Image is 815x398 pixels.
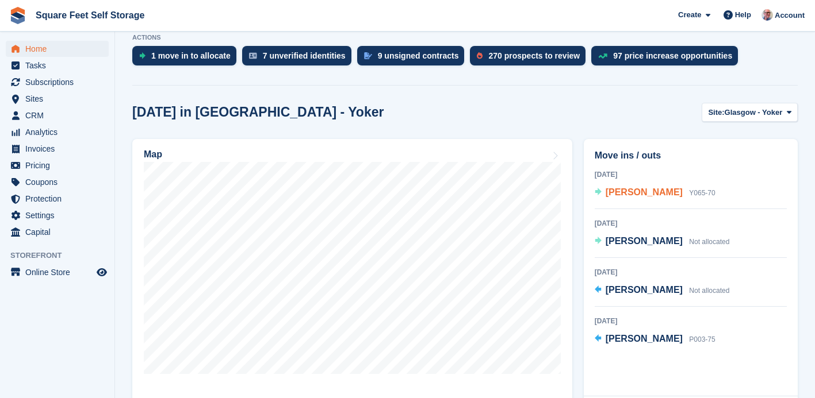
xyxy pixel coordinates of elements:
span: Settings [25,207,94,223]
div: [DATE] [595,169,787,180]
span: Account [775,10,805,21]
span: Protection [25,191,94,207]
span: P003-75 [689,335,715,343]
span: Capital [25,224,94,240]
img: contract_signature_icon-13c848040528278c33f63329250d36e43548de30e8caae1d1a13099fd9432cc5.svg [364,52,372,59]
a: menu [6,107,109,123]
a: [PERSON_NAME] Not allocated [595,234,730,249]
a: 1 move in to allocate [132,46,242,71]
span: Invoices [25,141,94,157]
a: menu [6,124,109,140]
span: CRM [25,107,94,123]
span: Storefront [10,250,114,261]
span: [PERSON_NAME] [606,236,683,246]
div: 9 unsigned contracts [378,51,459,60]
h2: [DATE] in [GEOGRAPHIC_DATA] - Yoker [132,105,384,120]
div: [DATE] [595,316,787,326]
img: move_ins_to_allocate_icon-fdf77a2bb77ea45bf5b3d319d69a93e2d87916cf1d5bf7949dd705db3b84f3ca.svg [139,52,146,59]
a: Square Feet Self Storage [31,6,149,25]
span: Pricing [25,157,94,173]
a: menu [6,264,109,280]
img: prospect-51fa495bee0391a8d652442698ab0144808aea92771e9ea1ae160a38d050c398.svg [477,52,483,59]
a: [PERSON_NAME] Y065-70 [595,186,715,200]
a: 7 unverified identities [242,46,357,71]
span: Sites [25,91,94,107]
span: Subscriptions [25,74,94,90]
span: Not allocated [689,238,729,246]
img: verify_identity-adf6edd0f0f0b5bbfe63781bf79b02c33cf7c696d77639b501bdc392416b5a36.svg [249,52,257,59]
span: Home [25,41,94,57]
span: [PERSON_NAME] [606,187,683,197]
h2: Map [144,149,162,160]
span: Create [678,9,701,21]
div: [DATE] [595,267,787,277]
div: 7 unverified identities [263,51,346,60]
span: Tasks [25,57,94,74]
span: Glasgow - Yoker [725,107,783,118]
img: stora-icon-8386f47178a22dfd0bd8f6a31ec36ba5ce8667c1dd55bd0f319d3a0aa187defe.svg [9,7,26,24]
div: 270 prospects to review [488,51,580,60]
div: [DATE] [595,218,787,229]
a: [PERSON_NAME] Not allocated [595,283,730,298]
span: Site: [708,107,724,118]
a: menu [6,74,109,90]
a: Preview store [95,265,109,279]
img: price_increase_opportunities-93ffe204e8149a01c8c9dc8f82e8f89637d9d84a8eef4429ea346261dce0b2c0.svg [598,53,607,59]
span: Help [735,9,751,21]
div: 97 price increase opportunities [613,51,732,60]
a: 97 price increase opportunities [591,46,744,71]
span: Y065-70 [689,189,715,197]
span: Not allocated [689,287,729,295]
a: menu [6,57,109,74]
a: menu [6,224,109,240]
a: menu [6,41,109,57]
span: [PERSON_NAME] [606,334,683,343]
a: menu [6,174,109,190]
span: Analytics [25,124,94,140]
a: menu [6,191,109,207]
a: [PERSON_NAME] P003-75 [595,332,715,347]
span: Online Store [25,264,94,280]
button: Site: Glasgow - Yoker [702,103,798,122]
div: 1 move in to allocate [151,51,231,60]
img: David Greer [762,9,773,21]
a: 9 unsigned contracts [357,46,470,71]
a: 270 prospects to review [470,46,591,71]
a: menu [6,91,109,107]
span: [PERSON_NAME] [606,285,683,295]
p: ACTIONS [132,34,798,41]
a: menu [6,141,109,157]
a: menu [6,207,109,223]
span: Coupons [25,174,94,190]
h2: Move ins / outs [595,149,787,163]
a: menu [6,157,109,173]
